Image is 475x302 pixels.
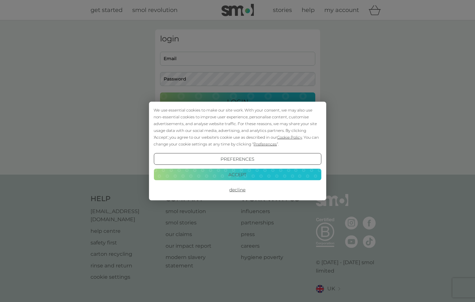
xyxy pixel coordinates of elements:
div: We use essential cookies to make our site work. With your consent, we may also use non-essential ... [154,107,321,147]
div: Cookie Consent Prompt [149,102,326,200]
button: Preferences [154,153,321,165]
button: Decline [154,184,321,196]
button: Accept [154,168,321,180]
span: Preferences [254,142,277,146]
span: Cookie Policy [277,135,302,140]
